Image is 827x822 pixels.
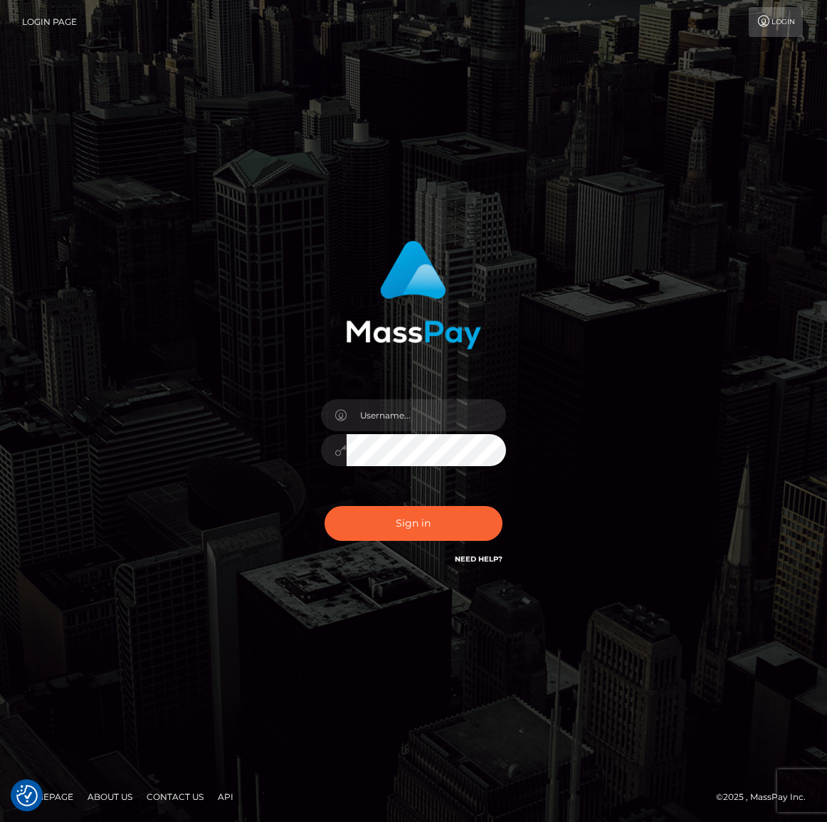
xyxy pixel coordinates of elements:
[212,786,239,808] a: API
[716,789,816,805] div: © 2025 , MassPay Inc.
[325,506,502,541] button: Sign in
[347,399,506,431] input: Username...
[749,7,803,37] a: Login
[16,785,38,806] img: Revisit consent button
[141,786,209,808] a: Contact Us
[346,241,481,349] img: MassPay Login
[455,554,502,564] a: Need Help?
[82,786,138,808] a: About Us
[16,785,38,806] button: Consent Preferences
[22,7,77,37] a: Login Page
[16,786,79,808] a: Homepage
